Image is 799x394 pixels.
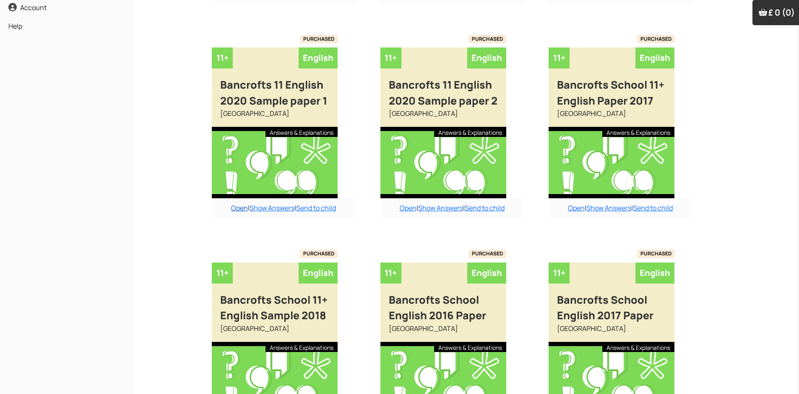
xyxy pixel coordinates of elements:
[380,323,506,342] div: [GEOGRAPHIC_DATA]
[56,162,255,167] div: tight rolls underneath the skin. Men felt these muscles and proclaimed them hard as iron,
[300,35,338,43] span: PURCHASED
[380,263,401,284] div: 11+
[163,2,223,11] select: Zoom
[296,203,336,213] a: Send to child
[380,284,506,323] div: Bancrofts School English 2016 Paper
[212,263,233,284] div: 11+
[56,81,108,87] div: the sled. He had caught
[56,51,207,57] div: moving on his own. [PERSON_NAME] has accepted this challenge.
[169,111,239,117] div: many pounds of grit and virility
[549,47,570,68] div: 11+
[418,203,463,213] a: Show Answers
[468,250,506,258] span: PURCHASED
[212,284,338,323] div: Bancrofts School 11+ English Sample 2018
[43,213,47,216] div: 15
[56,292,289,297] div: [PERSON_NAME] swung to the right, ending the movement in a plunge that took up the slack and with a
[265,127,338,137] div: Answers & Explanations
[182,242,255,247] div: reluctantly. It was the answer, in
[56,232,94,237] div: like a conjuration
[6,0,127,15] a: Account
[637,250,675,258] span: PURCHASED
[56,242,87,247] div: jaws, pressing
[116,272,157,277] div: ay he had learned.
[183,41,259,47] div: out of the ice and snow and get it
[56,312,133,318] div: the runners arose a crisp crackling.
[56,41,212,47] div: have issued a challenge that [PERSON_NAME] cannot break the sled
[250,203,294,213] a: Show Answers
[549,198,692,218] div: | |
[759,8,767,16] img: Your items in the shopping basket
[465,203,505,213] a: Send to child
[56,92,290,97] div: must do a great thing for [PERSON_NAME]. [PERSON_NAME] of admiration at his splendid appearance
[380,68,506,108] div: Bancrofts 11 English 2020 Sample paper 2
[434,127,506,137] div: Answers & Explanations
[130,142,252,147] div: ir alive and active. The great breast and heavy fore legs
[206,192,244,197] div: murmur soft love
[299,263,338,284] div: English
[56,302,249,307] div: sudden jerk arrested his one hundred and fifty pounds. The load quivered, and from un
[56,152,254,157] div: were no more than in proportion with the rest of the body, where the muscles showed in
[549,108,674,127] div: [GEOGRAPHIC_DATA]
[56,111,168,117] div: hundred and fifty pounds that he weighed were so
[212,198,355,218] div: | |
[212,108,338,127] div: [GEOGRAPHIC_DATA]
[249,302,257,307] div: der
[586,203,631,213] a: Show Answers
[72,182,301,187] div: [PERSON_NAME] knelt down by [PERSON_NAME] side. He took his head in his two hands and rested
[56,142,75,147] div: of vigour
[300,250,338,258] span: PURCHASED
[72,322,160,328] div: ‘Haw!’ [PERSON_NAME] commanded.
[213,202,251,207] div: me,’ was what he
[43,162,47,166] div: 10
[56,202,71,207] div: curses;
[467,47,506,68] div: English
[77,142,130,147] div: made each particular ha
[122,212,171,217] div: suppressed eagerness
[56,192,204,197] div: cheek on cheek. He did not playfully shake him, as was his wont, or
[56,121,257,127] div: furry coat shone with the sheen of silk. Down the neck and across the shoulders, his mane,
[380,198,524,218] div: | |
[108,172,144,177] div: n to two to one.
[602,127,674,137] div: Answers & Explanations
[218,232,254,237] div: and between his
[549,263,570,284] div: 11+
[468,35,506,43] span: PURCHASED
[637,35,675,43] span: PURCHASED
[93,2,108,11] span: of 14
[73,202,241,207] div: but he whispered in his ear. ‘As you love me, [PERSON_NAME]. As you love
[45,112,47,116] div: 5
[242,111,252,117] div: . His
[635,263,674,284] div: English
[171,212,172,217] div: .
[467,263,506,284] div: English
[231,203,248,213] a: Open
[56,32,260,37] div: This passage is about a sled dog called Buck and his owner, [PERSON_NAME]. Some men
[212,68,338,108] div: Bancrofts 11 English 2020 Sample paper 1
[88,242,181,247] div: in with his teeth and releasing slowly, half
[109,81,180,87] div: the contagion of the excitement
[265,342,338,352] div: Answers & Explanations
[72,71,285,77] div: The team of ten dogs was unhitched, and [PERSON_NAME], with his own harness, was put into
[56,15,128,24] div: READING PASSAGE
[633,203,673,213] a: Send to child
[43,263,47,266] div: 20
[434,342,506,352] div: Answers & Explanations
[56,131,242,137] div: in repose as it was, half bristled and seemed to lift with every movement, as though
[43,313,47,316] div: 25
[549,323,674,342] div: [GEOGRAPHIC_DATA]
[193,81,253,87] div: he felt that in some way he
[768,7,795,18] span: £ 0 (0)
[56,212,121,217] div: whispered. Buck whined with
[380,47,401,68] div: 11+
[70,2,93,11] input: Page
[549,68,674,108] div: Bancrofts School 11+ English Paper 2017
[6,19,127,33] a: Help
[299,47,338,68] div: English
[56,272,117,277] div: several inches. It was the w
[400,203,416,213] a: Open
[94,232,268,237] div: . As [PERSON_NAME] got to his feet, [PERSON_NAME] seized his mittened h
[549,284,674,323] div: Bancrofts School English 2017 Paper
[72,282,213,287] div: ‘Gee!’ [PERSON_NAME] voice rang out, sharp in tense silence.
[212,47,233,68] div: 11+
[568,203,585,213] a: Open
